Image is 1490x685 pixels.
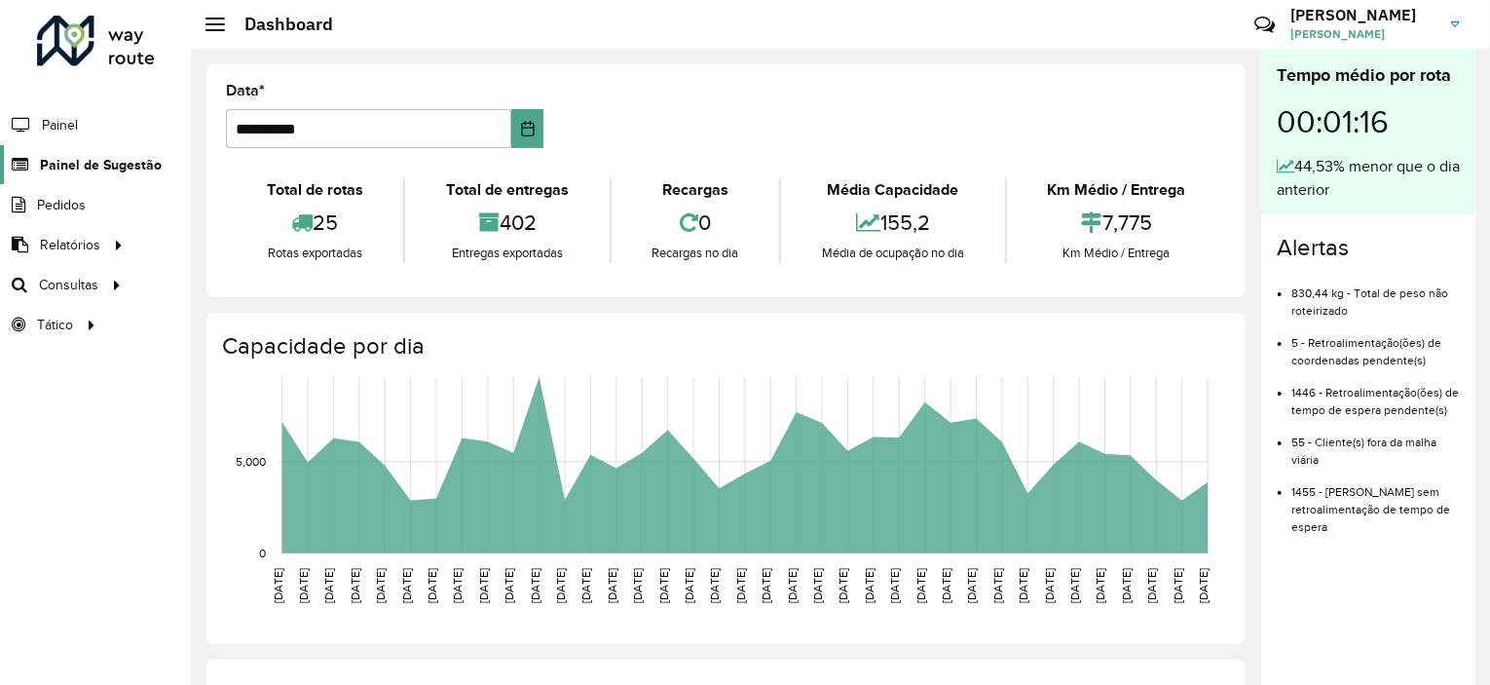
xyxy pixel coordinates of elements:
text: [DATE] [888,568,901,603]
text: [DATE] [914,568,927,603]
text: [DATE] [786,568,799,603]
h2: Dashboard [225,14,333,35]
div: Média de ocupação no dia [786,244,999,263]
span: Pedidos [37,195,86,215]
div: 44,53% menor que o dia anterior [1277,155,1460,202]
text: [DATE] [297,568,310,603]
text: [DATE] [760,568,772,603]
h4: Capacidade por dia [222,332,1226,361]
text: [DATE] [477,568,490,603]
div: 00:01:16 [1277,89,1460,155]
div: Rotas exportadas [231,244,398,263]
text: [DATE] [374,568,387,603]
div: 0 [616,202,774,244]
text: [DATE] [838,568,850,603]
text: [DATE] [554,568,567,603]
span: Relatórios [40,235,100,255]
text: [DATE] [966,568,979,603]
div: Tempo médio por rota [1277,62,1460,89]
div: Total de entregas [410,178,604,202]
text: [DATE] [811,568,824,603]
text: [DATE] [529,568,541,603]
div: Recargas no dia [616,244,774,263]
text: [DATE] [580,568,593,603]
span: Painel de Sugestão [40,155,162,175]
div: Média Capacidade [786,178,999,202]
text: [DATE] [452,568,465,603]
text: [DATE] [1197,568,1210,603]
text: [DATE] [606,568,618,603]
text: [DATE] [1017,568,1029,603]
text: [DATE] [1095,568,1107,603]
label: Data [226,79,265,102]
div: Entregas exportadas [410,244,604,263]
text: [DATE] [734,568,747,603]
text: [DATE] [991,568,1004,603]
text: [DATE] [631,568,644,603]
div: 402 [410,202,604,244]
text: [DATE] [426,568,438,603]
text: [DATE] [349,568,361,603]
div: Recargas [616,178,774,202]
text: [DATE] [400,568,413,603]
div: Total de rotas [231,178,398,202]
text: 0 [259,547,266,559]
text: [DATE] [1172,568,1184,603]
div: 155,2 [786,202,999,244]
li: 5 - Retroalimentação(ões) de coordenadas pendente(s) [1291,320,1460,369]
text: [DATE] [863,568,875,603]
div: Km Médio / Entrega [1012,244,1221,263]
text: [DATE] [683,568,695,603]
span: Consultas [39,275,98,295]
span: [PERSON_NAME] [1290,25,1436,43]
text: [DATE] [940,568,952,603]
li: 55 - Cliente(s) fora da malha viária [1291,419,1460,469]
text: [DATE] [272,568,284,603]
text: [DATE] [503,568,515,603]
button: Choose Date [511,109,544,148]
div: 25 [231,202,398,244]
div: Km Médio / Entrega [1012,178,1221,202]
h3: [PERSON_NAME] [1290,6,1436,24]
text: [DATE] [1120,568,1133,603]
li: 1455 - [PERSON_NAME] sem retroalimentação de tempo de espera [1291,469,1460,536]
text: [DATE] [1043,568,1056,603]
text: [DATE] [709,568,722,603]
text: [DATE] [657,568,670,603]
li: 830,44 kg - Total de peso não roteirizado [1291,270,1460,320]
li: 1446 - Retroalimentação(ões) de tempo de espera pendente(s) [1291,369,1460,419]
div: 7,775 [1012,202,1221,244]
text: 5,000 [236,455,266,468]
h4: Alertas [1277,234,1460,262]
a: Contato Rápido [1244,4,1285,46]
span: Tático [37,315,73,335]
span: Painel [42,115,78,135]
text: [DATE] [1068,568,1081,603]
text: [DATE] [1146,568,1159,603]
text: [DATE] [322,568,335,603]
